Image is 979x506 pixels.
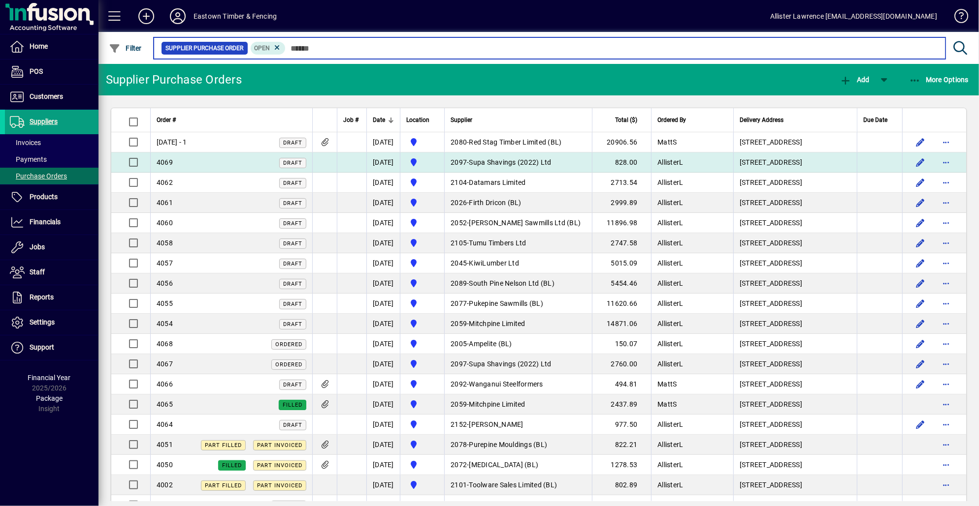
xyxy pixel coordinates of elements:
[406,115,429,125] span: Location
[283,200,302,207] span: Draft
[938,336,954,352] button: More options
[275,341,302,348] span: Ordered
[938,275,954,291] button: More options
[657,340,683,348] span: AllisterL
[733,152,857,173] td: [STREET_ADDRESS]
[451,279,467,287] span: 2089
[373,115,385,125] span: Date
[913,275,928,291] button: Edit
[444,213,592,233] td: -
[366,132,400,152] td: [DATE]
[733,334,857,354] td: [STREET_ADDRESS]
[469,239,526,247] span: Tumu Timbers Ltd
[469,179,526,186] span: Datamars Limited
[5,210,98,235] a: Financials
[938,437,954,452] button: More options
[5,335,98,360] a: Support
[205,442,242,448] span: Part Filled
[863,115,896,125] div: Due Date
[366,273,400,294] td: [DATE]
[451,219,467,227] span: 2052
[592,132,651,152] td: 20906.56
[938,296,954,311] button: More options
[451,158,467,166] span: 2097
[444,253,592,273] td: -
[733,294,857,314] td: [STREET_ADDRESS]
[913,356,928,372] button: Edit
[30,218,61,226] span: Financials
[938,175,954,190] button: More options
[5,134,98,151] a: Invoices
[451,380,467,388] span: 2092
[938,134,954,150] button: More options
[451,239,467,247] span: 2105
[733,213,857,233] td: [STREET_ADDRESS]
[592,455,651,475] td: 1278.53
[30,42,48,50] span: Home
[30,92,63,100] span: Customers
[5,235,98,260] a: Jobs
[451,340,467,348] span: 2005
[938,477,954,493] button: More options
[157,360,173,368] span: 4067
[366,152,400,173] td: [DATE]
[938,195,954,210] button: More options
[451,481,467,489] span: 2101
[283,321,302,327] span: Draft
[451,259,467,267] span: 2045
[733,132,857,152] td: [STREET_ADDRESS]
[938,154,954,170] button: More options
[657,115,727,125] div: Ordered By
[451,320,467,327] span: 2059
[257,482,302,489] span: Part Invoiced
[157,259,173,267] span: 4057
[283,301,302,307] span: Draft
[444,273,592,294] td: -
[366,374,400,394] td: [DATE]
[406,237,438,249] span: Holyoake St
[733,354,857,374] td: [STREET_ADDRESS]
[28,374,71,382] span: Financial Year
[194,8,277,24] div: Eastown Timber & Fencing
[406,217,438,229] span: Holyoake St
[469,420,523,428] span: [PERSON_NAME]
[469,441,548,448] span: Purepine Mouldings (BL)
[451,299,467,307] span: 2077
[657,299,683,307] span: AllisterL
[913,154,928,170] button: Edit
[366,253,400,273] td: [DATE]
[733,233,857,253] td: [STREET_ADDRESS]
[10,139,41,147] span: Invoices
[592,193,651,213] td: 2999.89
[406,439,438,450] span: Holyoake St
[444,475,592,495] td: -
[913,417,928,432] button: Edit
[162,7,194,25] button: Profile
[251,42,286,55] mat-chip: Completion Status: Open
[157,199,173,207] span: 4061
[157,158,173,166] span: 4069
[938,235,954,251] button: More options
[592,435,651,455] td: 822.21
[366,354,400,374] td: [DATE]
[592,475,651,495] td: 802.89
[733,435,857,455] td: [STREET_ADDRESS]
[837,71,872,89] button: Add
[469,340,512,348] span: Ampelite (BL)
[406,177,438,188] span: Holyoake St
[657,360,683,368] span: AllisterL
[444,193,592,213] td: -
[733,394,857,415] td: [STREET_ADDRESS]
[157,340,173,348] span: 4068
[157,299,173,307] span: 4055
[406,479,438,491] span: Holyoake St
[366,435,400,455] td: [DATE]
[10,172,67,180] span: Purchase Orders
[451,199,467,207] span: 2026
[283,240,302,247] span: Draft
[157,420,173,428] span: 4064
[157,138,187,146] span: [DATE] - 1
[444,334,592,354] td: -
[592,374,651,394] td: 494.81
[406,358,438,370] span: Holyoake St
